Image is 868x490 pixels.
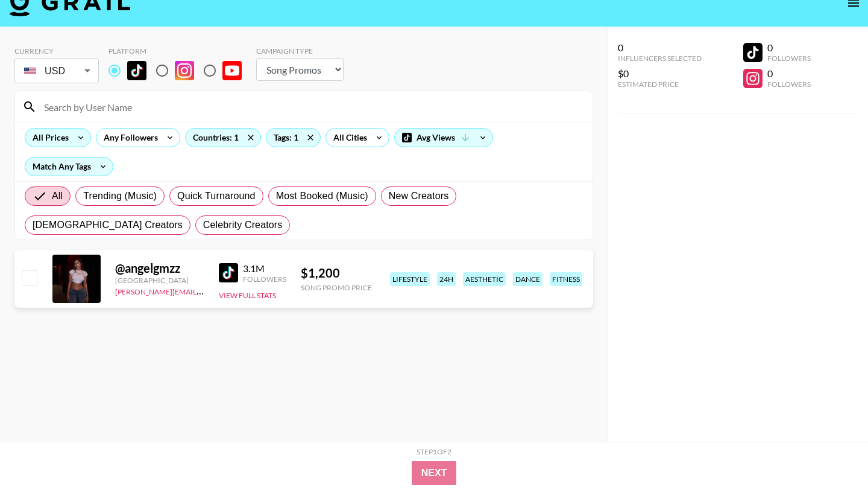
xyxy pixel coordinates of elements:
a: [PERSON_NAME][EMAIL_ADDRESS][DOMAIN_NAME] [115,285,294,296]
div: Any Followers [96,129,160,147]
div: Countries: 1 [186,129,260,147]
div: $0 [618,68,702,80]
span: New Creators [389,189,449,203]
div: 3.1M [243,262,286,275]
div: @ angelgmzz [115,261,204,276]
div: Tags: 1 [266,129,320,147]
div: Campaign Type [256,46,344,56]
div: Followers [767,80,811,89]
div: Estimated Price [618,80,702,89]
span: [DEMOGRAPHIC_DATA] Creators [33,218,183,232]
div: All Prices [25,129,71,147]
div: Match Any Tags [25,157,113,176]
div: $ 1,200 [301,266,372,281]
div: 0 [618,42,702,54]
div: Step 1 of 2 [417,447,451,456]
div: Currency [14,46,99,56]
img: TikTok [219,263,238,282]
span: Celebrity Creators [203,218,283,232]
div: Followers [243,275,286,284]
div: 24h [437,272,456,286]
button: View Full Stats [219,291,276,300]
span: All [52,189,63,203]
div: Influencers Selected [618,54,702,63]
span: Quick Turnaround [177,189,256,203]
div: Avg Views [395,129,492,147]
div: 0 [767,42,811,54]
div: dance [513,272,542,286]
div: 0 [767,68,811,80]
iframe: Drift Widget Chat Controller [808,430,854,476]
img: TikTok [127,61,146,80]
div: aesthetic [463,272,506,286]
div: USD [17,60,96,81]
button: Next [412,461,457,485]
div: All Cities [326,129,370,147]
div: Followers [767,54,811,63]
div: Platform [108,46,251,56]
div: [GEOGRAPHIC_DATA] [115,276,204,285]
div: Song Promo Price [301,283,372,292]
input: Search by User Name [37,97,585,116]
div: lifestyle [390,272,430,286]
span: Trending (Music) [83,189,157,203]
div: fitness [550,272,582,286]
span: Most Booked (Music) [276,189,368,203]
img: Instagram [175,61,194,80]
img: YouTube [222,61,242,80]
